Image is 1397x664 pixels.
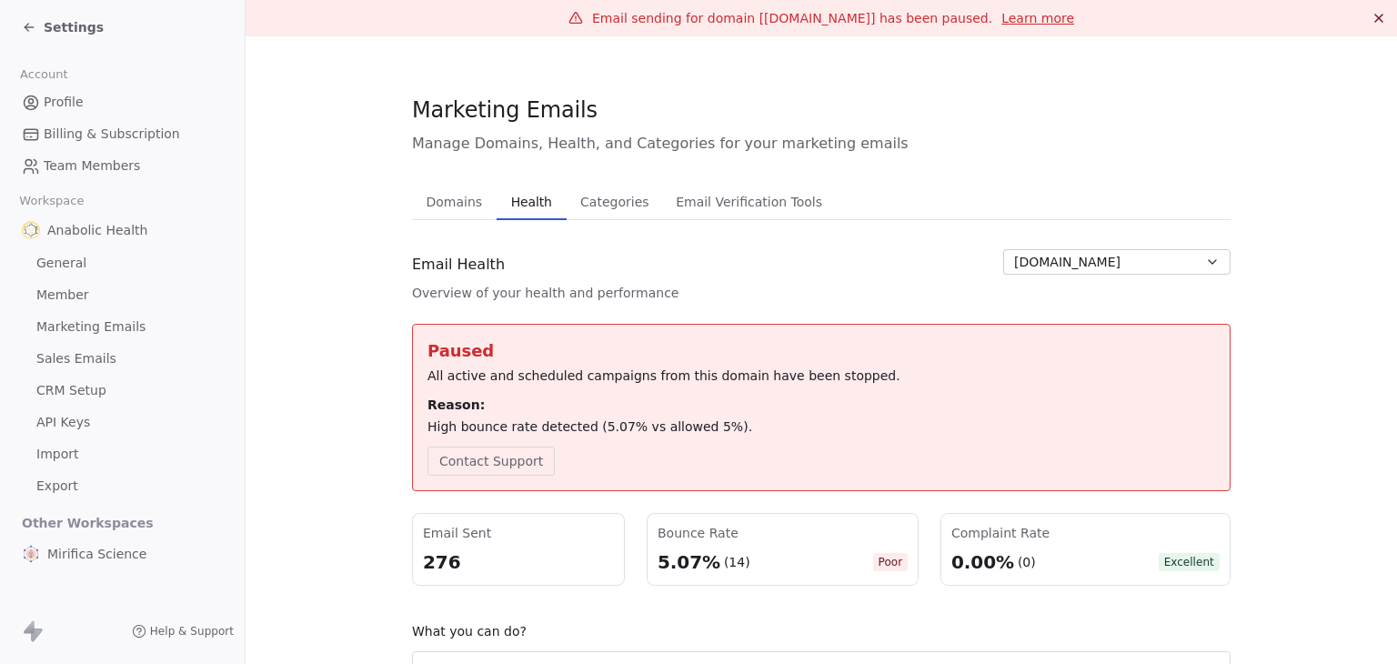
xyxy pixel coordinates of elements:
span: Marketing Emails [36,317,146,337]
a: Member [15,280,230,310]
div: Email Sent [423,524,614,542]
div: Paused [427,339,1215,363]
span: Email Health [412,254,505,276]
div: Complaint Rate [951,524,1220,542]
span: General [36,254,86,273]
a: Import [15,439,230,469]
div: (14) [724,553,750,571]
span: Domains [419,189,490,215]
span: Email Verification Tools [668,189,829,215]
span: Overview of your health and performance [412,284,678,302]
span: Sales Emails [36,349,116,368]
a: Export [15,471,230,501]
span: Excellent [1159,553,1220,571]
a: Learn more [1001,9,1074,27]
a: Sales Emails [15,344,230,374]
span: Marketing Emails [412,96,598,124]
a: API Keys [15,407,230,438]
span: Categories [573,189,656,215]
div: High bounce rate detected (5.07% vs allowed 5%). [427,418,1215,436]
span: API Keys [36,413,90,432]
a: Profile [15,87,230,117]
span: CRM Setup [36,381,106,400]
span: Anabolic Health [47,221,147,239]
div: All active and scheduled campaigns from this domain have been stopped. [427,367,1215,385]
span: Other Workspaces [15,508,161,538]
div: What you can do? [412,622,1231,640]
button: Contact Support [427,447,555,476]
a: Marketing Emails [15,312,230,342]
span: Billing & Subscription [44,125,180,144]
a: Help & Support [132,624,234,639]
span: Manage Domains, Health, and Categories for your marketing emails [412,133,1231,155]
span: Help & Support [150,624,234,639]
div: 276 [423,549,614,575]
span: Team Members [44,156,140,176]
a: Billing & Subscription [15,119,230,149]
div: 0.00% [951,549,1014,575]
span: Profile [44,93,84,112]
span: Poor [873,553,909,571]
span: Member [36,286,89,305]
div: Bounce Rate [658,524,908,542]
div: (0) [1018,553,1036,571]
a: CRM Setup [15,376,230,406]
span: Import [36,445,78,464]
span: Settings [44,18,104,36]
span: Export [36,477,78,496]
img: MIRIFICA%20science_logo_icon-big.png [22,545,40,563]
span: Mirifica Science [47,545,146,563]
a: Settings [22,18,104,36]
span: Health [504,189,559,215]
a: General [15,248,230,278]
a: Team Members [15,151,230,181]
span: Account [12,61,75,88]
span: [DOMAIN_NAME] [1014,253,1121,272]
div: Reason: [427,396,1215,414]
span: Workspace [12,187,92,215]
span: Email sending for domain [[DOMAIN_NAME]] has been paused. [592,11,992,25]
div: 5.07% [658,549,720,575]
img: Anabolic-Health-Icon-192.png [22,221,40,239]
